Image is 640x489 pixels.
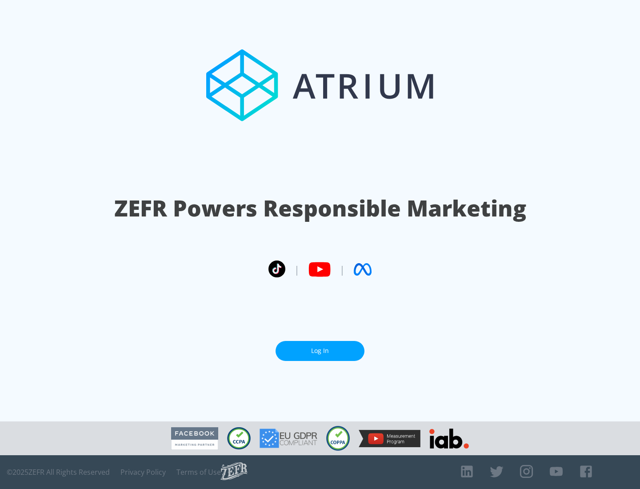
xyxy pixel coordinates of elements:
a: Privacy Policy [120,468,166,477]
a: Log In [276,341,364,361]
h1: ZEFR Powers Responsible Marketing [114,193,526,224]
img: IAB [429,429,469,449]
span: | [294,263,300,276]
img: CCPA Compliant [227,427,251,449]
img: GDPR Compliant [260,429,317,448]
span: © 2025 ZEFR All Rights Reserved [7,468,110,477]
img: Facebook Marketing Partner [171,427,218,450]
a: Terms of Use [176,468,221,477]
img: COPPA Compliant [326,426,350,451]
img: YouTube Measurement Program [359,430,420,447]
span: | [340,263,345,276]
